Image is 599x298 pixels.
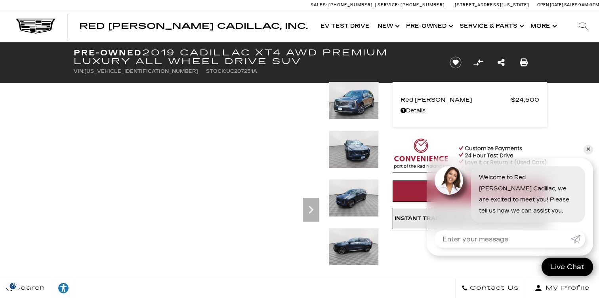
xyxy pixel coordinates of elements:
div: Search [567,10,599,42]
span: Live Chat [546,262,588,271]
a: Explore your accessibility options [52,278,76,298]
span: $24,500 [511,94,539,105]
div: Welcome to Red [PERSON_NAME] Cadillac, we are excited to meet you! Please tell us how we can assi... [471,166,585,222]
a: EV Test Drive [317,10,374,42]
a: Red [PERSON_NAME] $24,500 [401,94,539,105]
img: Agent profile photo [435,166,463,195]
strong: Pre-Owned [74,48,142,57]
a: Share this Pre-Owned 2019 Cadillac XT4 AWD Premium Luxury All Wheel Drive SUV [498,57,505,68]
div: Explore your accessibility options [52,282,75,294]
a: Sales: [PHONE_NUMBER] [311,3,375,7]
button: Compare Vehicle [472,57,484,68]
a: Start Your Deal [393,180,547,202]
a: New [374,10,402,42]
section: Click to Open Cookie Consent Modal [4,282,22,290]
a: Instant Trade Value [393,208,468,229]
button: Save vehicle [447,56,464,69]
span: [US_VEHICLE_IDENTIFICATION_NUMBER] [84,68,198,74]
a: [STREET_ADDRESS][US_STATE] [455,2,529,8]
button: More [527,10,559,42]
span: Red [PERSON_NAME] [401,94,511,105]
a: Details [401,105,539,116]
span: Sales: [564,2,578,8]
button: Open user profile menu [525,278,599,298]
h1: 2019 Cadillac XT4 AWD Premium Luxury All Wheel Drive SUV [74,48,436,66]
span: [PHONE_NUMBER] [328,2,373,8]
a: Service & Parts [456,10,527,42]
img: Used 2019 SHADOW METALLIC Cadillac AWD Premium Luxury image 1 [329,82,379,120]
span: Service: [378,2,399,8]
img: Cadillac Dark Logo with Cadillac White Text [16,19,55,34]
span: 9 AM-6 PM [578,2,599,8]
span: Red [PERSON_NAME] Cadillac, Inc. [79,21,308,31]
span: Contact Us [468,283,519,294]
span: My Profile [542,283,590,294]
span: Search [12,283,45,294]
a: Pre-Owned [402,10,456,42]
a: Service: [PHONE_NUMBER] [375,3,447,7]
span: Instant Trade Value [395,215,466,222]
span: VIN: [74,68,84,74]
a: Contact Us [455,278,525,298]
input: Enter your message [435,230,571,248]
span: Stock: [206,68,226,74]
a: Red [PERSON_NAME] Cadillac, Inc. [79,22,308,30]
span: Sales: [311,2,327,8]
img: Used 2019 SHADOW METALLIC Cadillac AWD Premium Luxury image 2 [329,131,379,168]
img: Used 2019 SHADOW METALLIC Cadillac AWD Premium Luxury image 3 [329,179,379,217]
div: Next [303,198,319,222]
a: Submit [571,230,585,248]
span: UC207251A [226,68,257,74]
span: Open [DATE] [537,2,563,8]
img: Opt-Out Icon [4,282,22,290]
a: Live Chat [542,258,593,276]
img: Used 2019 SHADOW METALLIC Cadillac AWD Premium Luxury image 4 [329,228,379,266]
a: Print this Pre-Owned 2019 Cadillac XT4 AWD Premium Luxury All Wheel Drive SUV [520,57,528,68]
span: [PHONE_NUMBER] [401,2,445,8]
